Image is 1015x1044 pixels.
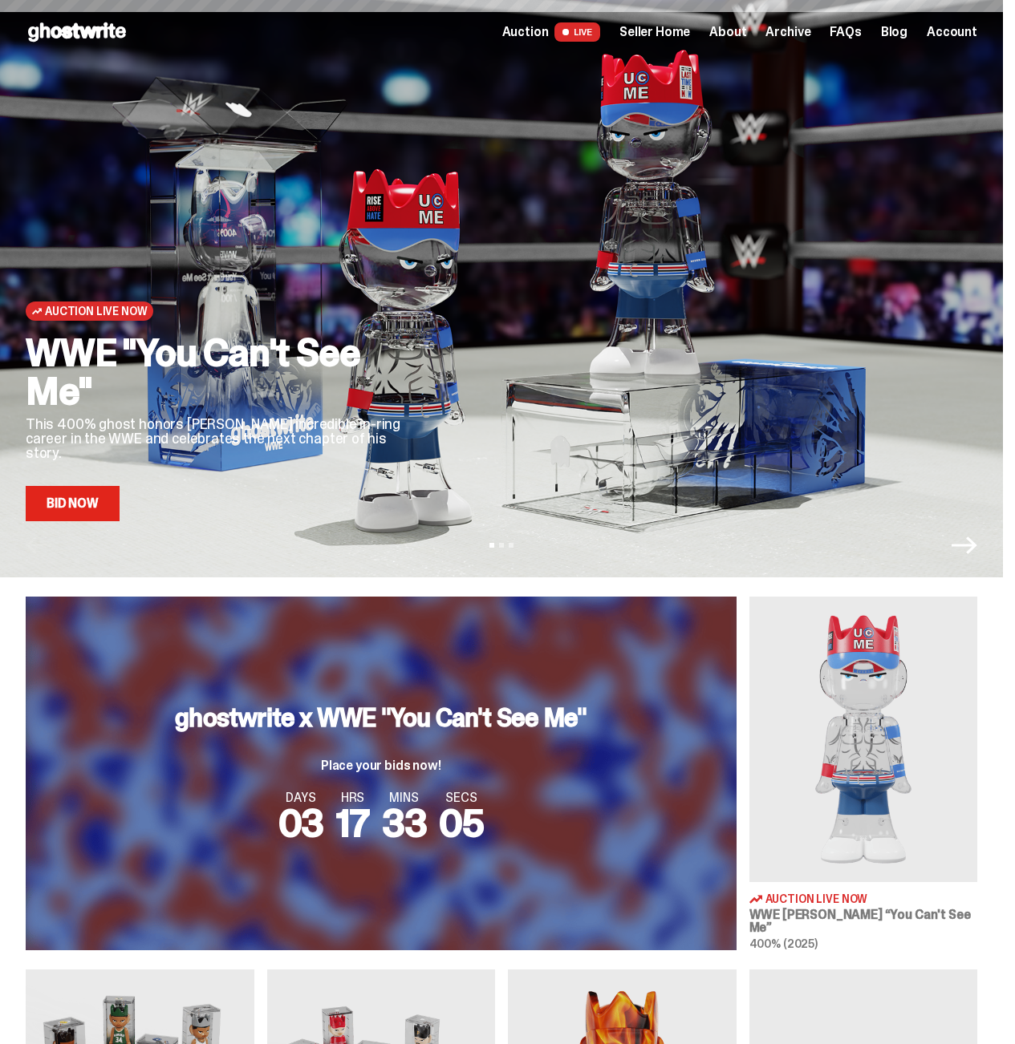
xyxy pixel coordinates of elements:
span: HRS [336,791,369,804]
a: About [709,26,746,38]
a: Auction LIVE [502,22,600,42]
span: 05 [439,798,484,848]
a: Bid Now [26,486,120,521]
h2: WWE "You Can't See Me" [26,334,412,411]
p: This 400% ghost honors [PERSON_NAME] incredible in-ring career in the WWE and celebrates the next... [26,417,412,460]
span: Auction Live Now [765,893,868,904]
span: 400% (2025) [749,937,818,951]
a: Archive [765,26,810,38]
a: FAQs [830,26,861,38]
a: You Can't See Me Auction Live Now [749,597,978,950]
span: 33 [382,798,427,848]
span: MINS [382,791,427,804]
button: Next [952,532,977,558]
span: Auction [502,26,549,38]
button: View slide 2 [499,543,504,548]
h3: WWE [PERSON_NAME] “You Can't See Me” [749,908,978,934]
h3: ghostwrite x WWE "You Can't See Me" [175,705,587,730]
a: Account [927,26,977,38]
p: Place your bids now! [175,759,587,772]
span: 17 [336,798,369,848]
img: You Can't See Me [749,597,978,882]
span: SECS [439,791,484,804]
span: LIVE [554,22,600,42]
button: View slide 3 [509,543,514,548]
span: 03 [278,798,324,848]
span: Auction Live Now [45,305,147,318]
a: Seller Home [619,26,690,38]
button: View slide 1 [489,543,494,548]
a: Blog [881,26,907,38]
span: DAYS [278,791,324,804]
